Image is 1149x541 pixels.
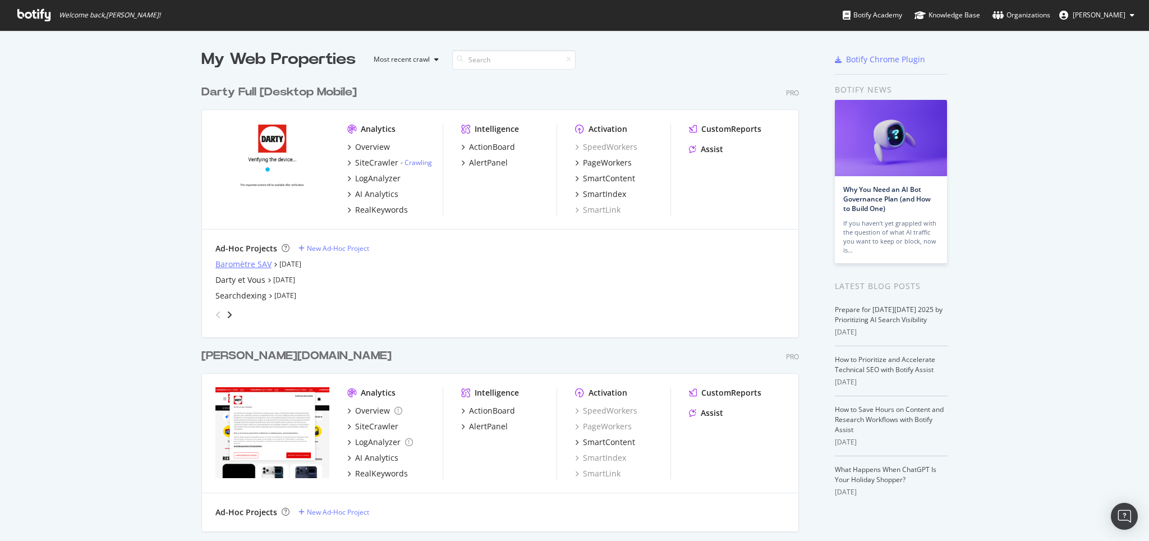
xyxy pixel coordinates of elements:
[914,10,980,21] div: Knowledge Base
[347,157,432,168] a: SiteCrawler- Crawling
[835,465,936,484] a: What Happens When ChatGPT Is Your Holiday Shopper?
[469,421,508,432] div: AlertPanel
[701,123,761,135] div: CustomReports
[701,387,761,398] div: CustomReports
[835,305,943,324] a: Prepare for [DATE][DATE] 2025 by Prioritizing AI Search Visibility
[1050,6,1143,24] button: [PERSON_NAME]
[589,123,627,135] div: Activation
[461,421,508,432] a: AlertPanel
[575,421,632,432] a: PageWorkers
[583,437,635,448] div: SmartContent
[361,123,396,135] div: Analytics
[992,10,1050,21] div: Organizations
[575,204,621,216] a: SmartLink
[1073,10,1125,20] span: Angelique Fromentin
[689,407,723,419] a: Assist
[575,173,635,184] a: SmartContent
[215,274,265,286] a: Darty et Vous
[461,405,515,416] a: ActionBoard
[347,173,401,184] a: LogAnalyzer
[575,452,626,464] a: SmartIndex
[374,56,430,63] div: Most recent crawl
[461,157,508,168] a: AlertPanel
[575,141,637,153] a: SpeedWorkers
[469,157,508,168] div: AlertPanel
[846,54,925,65] div: Botify Chrome Plugin
[215,123,329,214] img: www.darty.com/
[575,157,632,168] a: PageWorkers
[347,204,408,216] a: RealKeywords
[215,259,272,270] a: Baromètre SAV
[215,387,329,478] img: darty.pt
[215,507,277,518] div: Ad-Hoc Projects
[201,84,357,100] div: Darty Full [Desktop Mobile]
[835,377,948,387] div: [DATE]
[843,185,931,213] a: Why You Need an AI Bot Governance Plan (and How to Build One)
[475,123,519,135] div: Intelligence
[575,405,637,416] div: SpeedWorkers
[835,84,948,96] div: Botify news
[835,280,948,292] div: Latest Blog Posts
[355,141,390,153] div: Overview
[405,158,432,167] a: Crawling
[401,158,432,167] div: -
[469,141,515,153] div: ActionBoard
[355,204,408,216] div: RealKeywords
[355,405,390,416] div: Overview
[355,437,401,448] div: LogAnalyzer
[452,50,576,70] input: Search
[1111,503,1138,530] div: Open Intercom Messenger
[835,327,948,337] div: [DATE]
[201,348,396,364] a: [PERSON_NAME][DOMAIN_NAME]
[226,309,233,320] div: angle-right
[589,387,627,398] div: Activation
[365,51,443,68] button: Most recent crawl
[355,189,398,200] div: AI Analytics
[215,290,266,301] a: Searchdexing
[835,405,944,434] a: How to Save Hours on Content and Research Workflows with Botify Assist
[274,291,296,300] a: [DATE]
[575,437,635,448] a: SmartContent
[347,141,390,153] a: Overview
[201,84,361,100] a: Darty Full [Desktop Mobile]
[575,468,621,479] a: SmartLink
[786,352,799,361] div: Pro
[279,259,301,269] a: [DATE]
[835,100,947,176] img: Why You Need an AI Bot Governance Plan (and How to Build One)
[689,387,761,398] a: CustomReports
[215,243,277,254] div: Ad-Hoc Projects
[355,421,398,432] div: SiteCrawler
[307,507,369,517] div: New Ad-Hoc Project
[347,468,408,479] a: RealKeywords
[843,219,939,255] div: If you haven’t yet grappled with the question of what AI traffic you want to keep or block, now is…
[469,405,515,416] div: ActionBoard
[461,141,515,153] a: ActionBoard
[689,144,723,155] a: Assist
[355,468,408,479] div: RealKeywords
[835,437,948,447] div: [DATE]
[201,48,356,71] div: My Web Properties
[575,189,626,200] a: SmartIndex
[307,244,369,253] div: New Ad-Hoc Project
[583,173,635,184] div: SmartContent
[786,88,799,98] div: Pro
[583,189,626,200] div: SmartIndex
[273,275,295,285] a: [DATE]
[347,189,398,200] a: AI Analytics
[347,437,413,448] a: LogAnalyzer
[347,421,398,432] a: SiteCrawler
[361,387,396,398] div: Analytics
[201,348,392,364] div: [PERSON_NAME][DOMAIN_NAME]
[355,452,398,464] div: AI Analytics
[843,10,902,21] div: Botify Academy
[475,387,519,398] div: Intelligence
[835,355,935,374] a: How to Prioritize and Accelerate Technical SEO with Botify Assist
